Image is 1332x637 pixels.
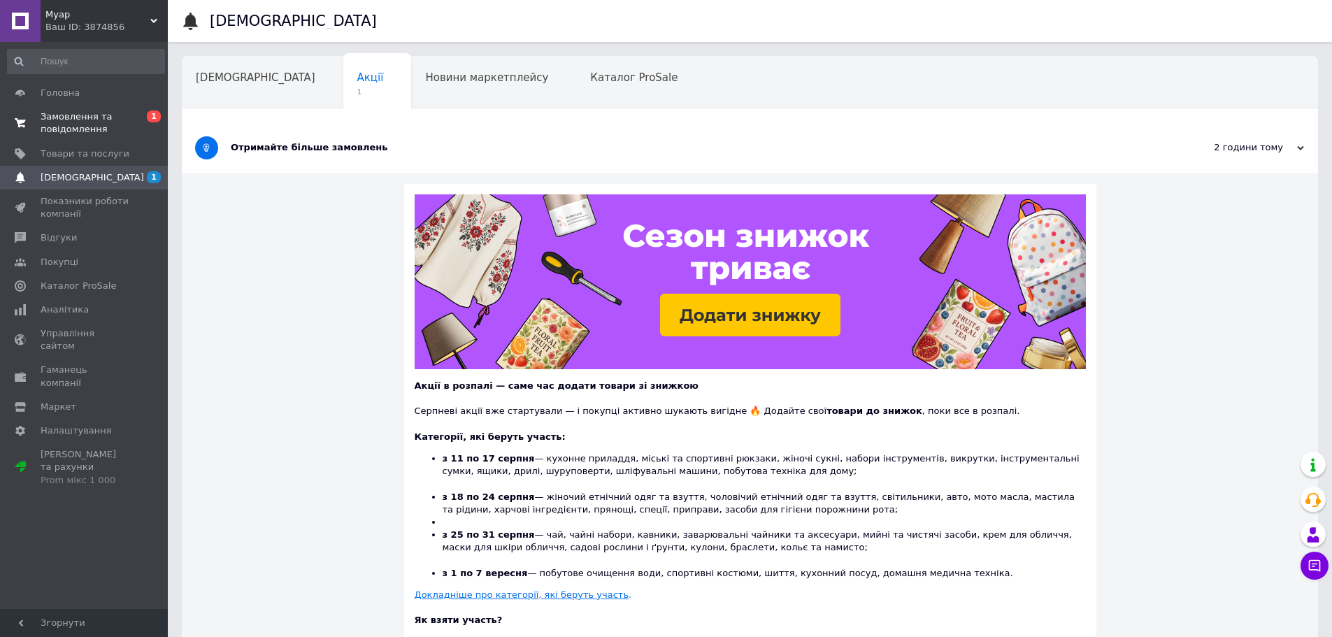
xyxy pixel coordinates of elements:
[415,431,566,442] b: Категорії, які беруть участь:
[443,567,1086,580] li: — побутове очищення води, спортивні костюми, шиття, кухонний посуд, домашня медична техніка.
[41,303,89,316] span: Аналітика
[425,71,548,84] span: Новини маркетплейсу
[415,380,699,391] b: Акції в розпалі — саме час додати товари зі знижкою
[45,8,150,21] span: Муар
[41,148,129,160] span: Товари та послуги
[41,448,129,487] span: [PERSON_NAME] та рахунки
[415,589,632,600] a: Докладніше про категорії, які беруть участь.
[7,49,165,74] input: Пошук
[41,327,129,352] span: Управління сайтом
[45,21,168,34] div: Ваш ID: 3874856
[443,491,1086,516] li: — жіночий етнічний одяг та взуття, чоловічий етнічний одяг та взуття, світильники, авто, мото мас...
[147,171,161,183] span: 1
[415,589,629,600] u: Докладніше про категорії, які беруть участь
[357,71,384,84] span: Акції
[41,474,129,487] div: Prom мікс 1 000
[443,529,1086,567] li: — чай, чайні набори, кавники, заварювальні чайники та аксесуари, мийні та чистячі засоби, крем дл...
[1164,141,1304,154] div: 2 години тому
[41,424,112,437] span: Налаштування
[443,529,535,540] b: з 25 по 31 серпня
[41,87,80,99] span: Головна
[41,171,144,184] span: [DEMOGRAPHIC_DATA]
[443,453,535,464] b: з 11 по 17 серпня
[443,568,528,578] b: з 1 по 7 вересня
[826,406,922,416] b: товари до знижок
[41,364,129,389] span: Гаманець компанії
[357,87,384,97] span: 1
[590,71,678,84] span: Каталог ProSale
[41,231,77,244] span: Відгуки
[41,110,129,136] span: Замовлення та повідомлення
[443,452,1086,491] li: — кухонне приладдя, міські та спортивні рюкзаки, жіночі сукні, набори інструментів, викрутки, інс...
[415,615,503,625] b: Як взяти участь?
[443,492,535,502] b: з 18 по 24 серпня
[1301,552,1329,580] button: Чат з покупцем
[147,110,161,122] span: 1
[231,141,1164,154] div: Отримайте більше замовлень
[210,13,377,29] h1: [DEMOGRAPHIC_DATA]
[196,71,315,84] span: [DEMOGRAPHIC_DATA]
[41,195,129,220] span: Показники роботи компанії
[415,392,1086,417] div: Серпневі акції вже стартували — і покупці активно шукають вигідне 🔥 Додайте свої , поки все в роз...
[41,280,116,292] span: Каталог ProSale
[41,256,78,269] span: Покупці
[41,401,76,413] span: Маркет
